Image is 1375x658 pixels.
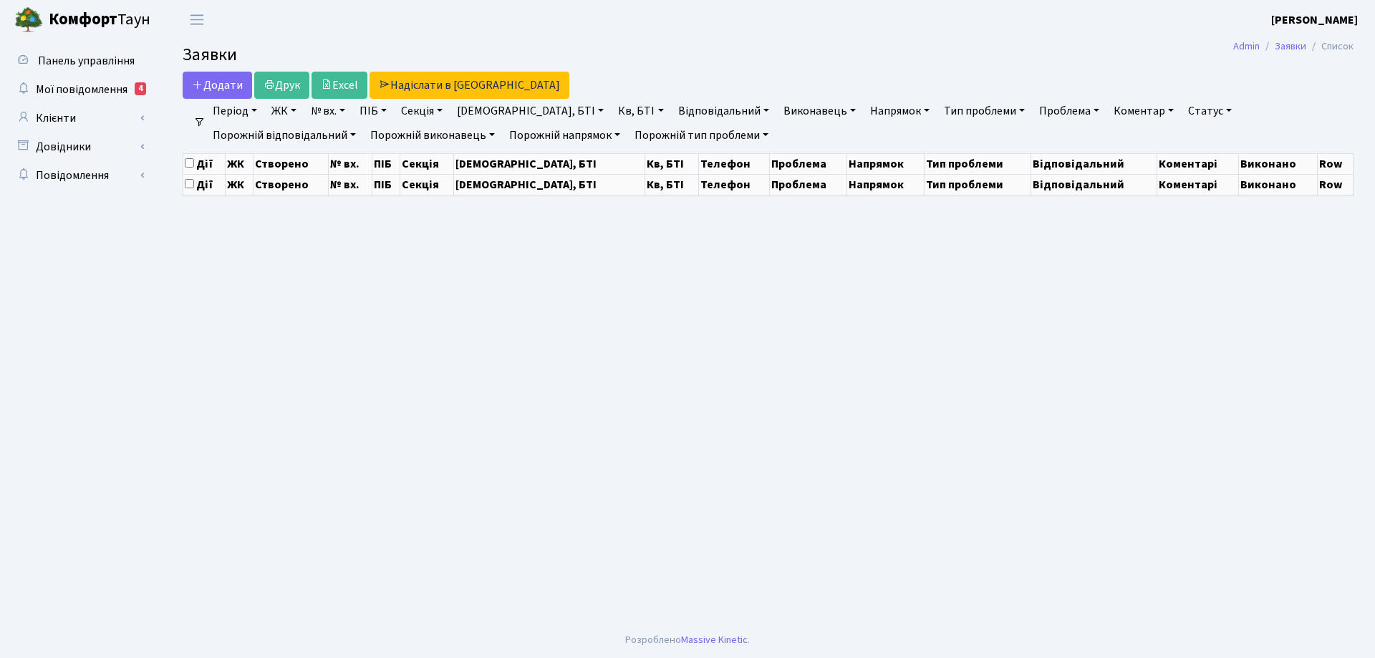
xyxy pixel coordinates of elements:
a: Довідники [7,132,150,161]
button: Переключити навігацію [179,8,215,32]
th: Виконано [1239,153,1317,174]
th: Кв, БТІ [645,153,698,174]
a: Massive Kinetic [681,632,748,647]
a: Мої повідомлення4 [7,75,150,104]
a: Проблема [1033,99,1105,123]
th: Row [1317,153,1353,174]
th: Створено [253,153,329,174]
a: Клієнти [7,104,150,132]
th: Секція [400,174,454,195]
th: ЖК [226,153,253,174]
a: Admin [1233,39,1260,54]
img: logo.png [14,6,43,34]
th: Row [1317,174,1353,195]
th: ПІБ [372,174,400,195]
th: Напрямок [847,153,925,174]
a: Надіслати в [GEOGRAPHIC_DATA] [370,72,569,99]
span: Панель управління [38,53,135,69]
th: № вх. [329,153,372,174]
div: 4 [135,82,146,95]
th: Секція [400,153,454,174]
a: Тип проблеми [938,99,1031,123]
a: Порожній відповідальний [207,123,362,147]
th: Проблема [769,153,846,174]
a: Панель управління [7,47,150,75]
th: Дії [183,153,226,174]
th: Телефон [699,153,770,174]
b: Комфорт [49,8,117,31]
th: Тип проблеми [925,174,1031,195]
a: Кв, БТІ [612,99,669,123]
a: Коментар [1108,99,1179,123]
a: Статус [1182,99,1237,123]
th: ЖК [226,174,253,195]
div: Розроблено . [625,632,750,648]
a: Повідомлення [7,161,150,190]
span: Таун [49,8,150,32]
a: Порожній напрямок [503,123,626,147]
a: Заявки [1275,39,1306,54]
a: [PERSON_NAME] [1271,11,1358,29]
th: Тип проблеми [925,153,1031,174]
a: Порожній тип проблеми [629,123,774,147]
th: Кв, БТІ [645,174,698,195]
li: Список [1306,39,1354,54]
th: Відповідальний [1031,174,1157,195]
a: Виконавець [778,99,862,123]
th: Коментарі [1157,153,1239,174]
th: Створено [253,174,329,195]
a: Порожній виконавець [365,123,501,147]
span: Заявки [183,42,237,67]
a: Напрямок [864,99,935,123]
a: Період [207,99,263,123]
th: Виконано [1239,174,1317,195]
a: Додати [183,72,252,99]
a: [DEMOGRAPHIC_DATA], БТІ [451,99,609,123]
th: № вх. [329,174,372,195]
th: Проблема [769,174,846,195]
a: Відповідальний [672,99,775,123]
a: ПІБ [354,99,392,123]
th: [DEMOGRAPHIC_DATA], БТІ [454,174,645,195]
th: Відповідальний [1031,153,1157,174]
a: ЖК [266,99,302,123]
th: Коментарі [1157,174,1239,195]
nav: breadcrumb [1212,32,1375,62]
span: Додати [192,77,243,93]
span: Мої повідомлення [36,82,127,97]
th: Телефон [699,174,770,195]
th: [DEMOGRAPHIC_DATA], БТІ [454,153,645,174]
th: Напрямок [847,174,925,195]
a: Друк [254,72,309,99]
a: Excel [312,72,367,99]
b: [PERSON_NAME] [1271,12,1358,28]
a: № вх. [305,99,351,123]
th: ПІБ [372,153,400,174]
a: Секція [395,99,448,123]
th: Дії [183,174,226,195]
